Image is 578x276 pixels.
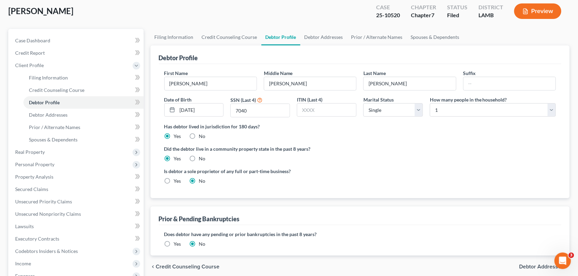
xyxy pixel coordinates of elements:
a: Credit Counseling Course [198,29,261,45]
a: Prior / Alternate Names [23,121,144,134]
span: Unsecured Priority Claims [15,199,72,204]
div: Debtor Profile [159,54,198,62]
a: Filing Information [23,72,144,84]
label: No [199,155,206,162]
span: Debtor Profile [29,99,60,105]
span: 3 [569,253,574,258]
a: Filing Information [151,29,198,45]
span: Executory Contracts [15,236,59,242]
label: Suffix [463,70,476,77]
a: Credit Report [10,47,144,59]
a: Unsecured Nonpriority Claims [10,208,144,220]
input: -- [364,77,456,90]
label: First Name [164,70,188,77]
span: Client Profile [15,62,44,68]
label: Is debtor a sole proprietor of any full or part-time business? [164,168,357,175]
span: Credit Report [15,50,45,56]
label: Did the debtor live in a community property state in the past 8 years? [164,145,556,152]
label: Date of Birth [164,96,192,103]
a: Secured Claims [10,183,144,195]
a: Spouses & Dependents [23,134,144,146]
div: Prior & Pending Bankruptcies [159,215,240,223]
label: Yes [174,241,181,247]
label: No [199,178,206,184]
span: Prior / Alternate Names [29,124,80,130]
label: Yes [174,155,181,162]
label: ITIN (Last 4) [297,96,322,103]
input: -- [464,77,556,90]
span: Real Property [15,149,45,155]
div: District [478,3,503,11]
span: Income [15,261,31,266]
span: Debtor Addresses [519,264,564,269]
div: Status [447,3,467,11]
a: Spouses & Dependents [407,29,464,45]
a: Debtor Addresses [300,29,347,45]
span: Personal Property [15,161,54,167]
div: Chapter [411,3,436,11]
a: Executory Contracts [10,233,144,245]
div: 25-10520 [376,11,400,19]
button: chevron_left Credit Counseling Course [151,264,220,269]
a: Debtor Profile [23,96,144,109]
a: Lawsuits [10,220,144,233]
label: Marital Status [363,96,394,103]
button: Debtor Addresses chevron_right [519,264,570,269]
label: Does debtor have any pending or prior bankruptcies in the past 8 years? [164,231,556,238]
a: Debtor Addresses [23,109,144,121]
span: Credit Counseling Course [156,264,220,269]
span: 7 [431,12,434,18]
span: Credit Counseling Course [29,87,84,93]
label: How many people in the household? [430,96,507,103]
label: Yes [174,178,181,184]
button: Preview [514,3,561,19]
a: Case Dashboard [10,34,144,47]
input: MM/DD/YYYY [177,104,224,117]
span: Spouses & Dependents [29,137,78,142]
a: Credit Counseling Course [23,84,144,96]
input: -- [165,77,257,90]
span: Unsecured Nonpriority Claims [15,211,81,217]
iframe: Intercom live chat [555,253,571,269]
a: Prior / Alternate Names [347,29,407,45]
label: SSN (Last 4) [230,96,256,104]
label: Has debtor lived in jurisdiction for 180 days? [164,123,556,130]
i: chevron_left [151,264,156,269]
input: XXXX [297,104,356,117]
a: Property Analysis [10,171,144,183]
span: Debtor Addresses [29,112,68,118]
span: Lawsuits [15,223,34,229]
label: Last Name [363,70,386,77]
label: Middle Name [264,70,293,77]
label: Yes [174,133,181,140]
span: [PERSON_NAME] [8,6,73,16]
span: Property Analysis [15,174,53,180]
div: Case [376,3,400,11]
span: Filing Information [29,75,68,81]
span: Codebtors Insiders & Notices [15,248,78,254]
span: Secured Claims [15,186,48,192]
label: No [199,241,206,247]
label: No [199,133,206,140]
a: Unsecured Priority Claims [10,195,144,208]
input: M.I [264,77,356,90]
div: Chapter [411,11,436,19]
div: Filed [447,11,467,19]
a: Debtor Profile [261,29,300,45]
span: Case Dashboard [15,38,50,43]
div: LAMB [478,11,503,19]
input: XXXX [231,104,290,117]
